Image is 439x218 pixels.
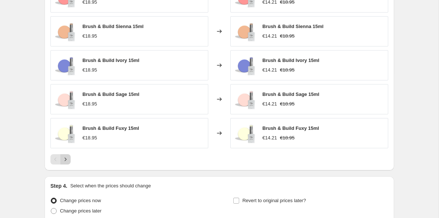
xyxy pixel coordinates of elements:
img: ivory_80x.png [54,54,77,76]
div: €18.95 [82,100,97,108]
strike: €18.95 [280,134,295,142]
span: Brush & Build Sage 15ml [262,91,319,97]
strike: €18.95 [280,32,295,40]
div: €14.21 [262,134,277,142]
button: Next [60,154,71,165]
div: €18.95 [82,134,97,142]
div: €18.95 [82,32,97,40]
span: Change prices now [60,198,101,203]
div: €14.21 [262,66,277,74]
img: sienna_80x.png [234,20,256,42]
img: sienna_80x.png [54,20,77,42]
span: Brush & Build Sage 15ml [82,91,139,97]
span: Brush & Build Fuxy 15ml [82,125,139,131]
span: Revert to original prices later? [242,198,306,203]
span: Brush & Build Fuxy 15ml [262,125,319,131]
h2: Step 4. [50,182,67,190]
img: fuxy_80x.png [234,122,256,144]
nav: Pagination [50,154,71,165]
p: Select when the prices should change [70,182,151,190]
strike: €18.95 [280,66,295,74]
img: sage_80x.png [234,88,256,110]
div: €14.21 [262,32,277,40]
span: Brush & Build Sienna 15ml [262,24,323,29]
span: Brush & Build Sienna 15ml [82,24,144,29]
img: fuxy_80x.png [54,122,77,144]
div: €14.21 [262,100,277,108]
span: Brush & Build Ivory 15ml [262,58,319,63]
img: ivory_80x.png [234,54,256,76]
span: Brush & Build Ivory 15ml [82,58,139,63]
div: €18.95 [82,66,97,74]
strike: €18.95 [280,100,295,108]
span: Change prices later [60,208,102,214]
img: sage_80x.png [54,88,77,110]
